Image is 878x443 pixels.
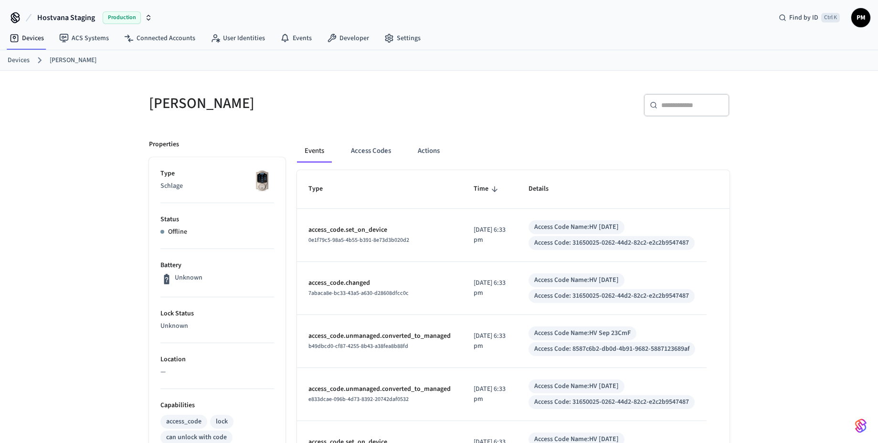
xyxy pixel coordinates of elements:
[308,331,451,341] p: access_code.unmanaged.converted_to_managed
[474,331,506,351] p: [DATE] 6:33 pm
[308,384,451,394] p: access_code.unmanaged.converted_to_managed
[474,225,506,245] p: [DATE] 6:33 pm
[851,8,870,27] button: PM
[534,275,619,285] div: Access Code Name: HV [DATE]
[474,182,501,196] span: Time
[534,238,689,248] div: Access Code: 31650025-0262-44d2-82c2-e2c2b9547487
[308,182,335,196] span: Type
[203,30,273,47] a: User Identities
[474,384,506,404] p: [DATE] 6:33 pm
[160,215,274,225] p: Status
[160,400,274,411] p: Capabilities
[308,278,451,288] p: access_code.changed
[534,291,689,301] div: Access Code: 31650025-0262-44d2-82c2-e2c2b9547487
[855,418,867,433] img: SeamLogoGradient.69752ec5.svg
[297,140,730,162] div: ant example
[534,397,689,407] div: Access Code: 31650025-0262-44d2-82c2-e2c2b9547487
[166,417,201,427] div: access_code
[308,289,409,297] span: 7abaca8e-bc33-43a5-a630-d28608dfcc0c
[160,169,274,179] p: Type
[149,94,434,113] h5: [PERSON_NAME]
[52,30,116,47] a: ACS Systems
[175,273,202,283] p: Unknown
[216,417,228,427] div: lock
[319,30,377,47] a: Developer
[410,140,447,162] button: Actions
[8,55,30,65] a: Devices
[168,227,187,237] p: Offline
[166,432,227,443] div: can unlock with code
[160,260,274,270] p: Battery
[789,13,818,22] span: Find by ID
[343,140,399,162] button: Access Codes
[534,328,631,338] div: Access Code Name: HV Sep 23CmF
[308,395,409,403] span: e833dcae-096b-4d73-8392-20742daf0532
[160,367,274,377] p: —
[37,12,95,23] span: Hostvana Staging
[852,9,869,26] span: PM
[160,309,274,319] p: Lock Status
[103,11,141,24] span: Production
[821,13,840,22] span: Ctrl K
[250,169,274,193] img: Schlage Sense Smart Deadbolt with Camelot Trim, Front
[377,30,428,47] a: Settings
[534,344,689,354] div: Access Code: 8587c6b2-db0d-4b91-9682-5887123689af
[534,381,619,391] div: Access Code Name: HV [DATE]
[116,30,203,47] a: Connected Accounts
[160,321,274,331] p: Unknown
[529,182,561,196] span: Details
[149,140,179,150] p: Properties
[160,355,274,365] p: Location
[308,342,408,350] span: b49dbcd0-cf87-4255-8b43-a38fea8b88fd
[308,225,451,235] p: access_code.set_on_device
[534,222,619,232] div: Access Code Name: HV [DATE]
[308,236,409,244] span: 0e1f79c5-98a5-4b55-b391-8e73d3b020d2
[273,30,319,47] a: Events
[474,278,506,298] p: [DATE] 6:33 pm
[160,181,274,191] p: Schlage
[50,55,96,65] a: [PERSON_NAME]
[2,30,52,47] a: Devices
[297,140,332,162] button: Events
[771,9,847,26] div: Find by IDCtrl K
